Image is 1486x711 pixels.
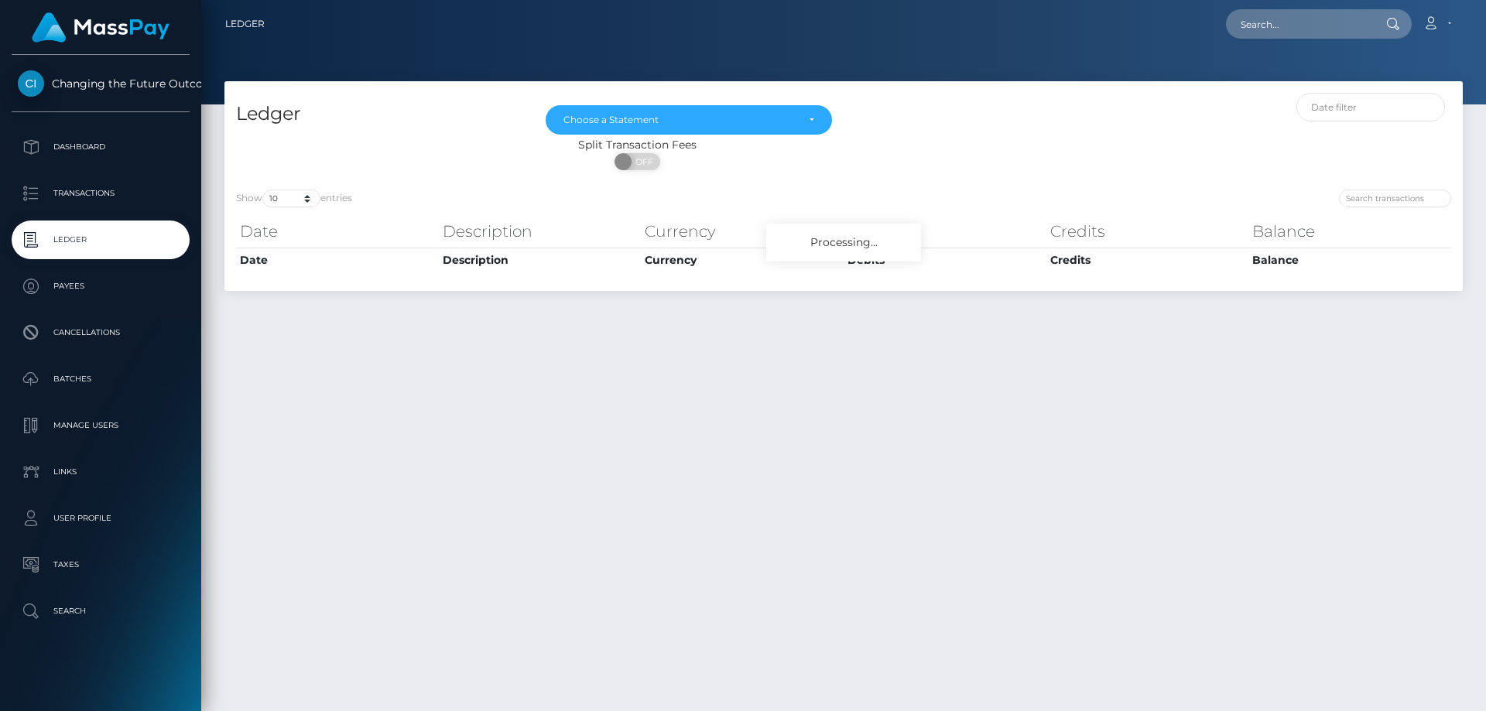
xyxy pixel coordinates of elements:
button: Choose a Statement [546,105,832,135]
p: Batches [18,367,183,391]
p: Ledger [18,228,183,251]
a: Ledger [12,220,190,259]
p: Links [18,460,183,484]
th: Balance [1248,216,1451,247]
label: Show entries [236,190,352,207]
a: Transactions [12,174,190,213]
a: Cancellations [12,313,190,352]
th: Description [439,216,642,247]
a: Links [12,453,190,491]
th: Balance [1248,248,1451,272]
th: Debits [844,216,1046,247]
span: Changing the Future Outcome Inc [12,77,190,91]
img: MassPay Logo [32,12,169,43]
a: Taxes [12,545,190,584]
a: Manage Users [12,406,190,445]
a: Ledger [225,8,265,40]
th: Description [439,248,642,272]
input: Search transactions [1339,190,1451,207]
h4: Ledger [236,101,522,128]
p: Taxes [18,553,183,576]
th: Credits [1046,248,1249,272]
img: Changing the Future Outcome Inc [18,70,44,97]
th: Date [236,216,439,247]
th: Debits [844,248,1046,272]
input: Date filter [1296,93,1446,121]
p: Cancellations [18,321,183,344]
select: Showentries [262,190,320,207]
p: Search [18,600,183,623]
p: Manage Users [18,414,183,437]
th: Currency [641,248,844,272]
p: Payees [18,275,183,298]
p: Dashboard [18,135,183,159]
th: Currency [641,216,844,247]
th: Credits [1046,216,1249,247]
div: Choose a Statement [563,114,796,126]
a: User Profile [12,499,190,538]
p: Transactions [18,182,183,205]
a: Search [12,592,190,631]
a: Batches [12,360,190,398]
a: Dashboard [12,128,190,166]
span: OFF [623,153,662,170]
p: User Profile [18,507,183,530]
input: Search... [1226,9,1371,39]
div: Processing... [766,224,921,261]
a: Payees [12,267,190,306]
th: Date [236,248,439,272]
div: Split Transaction Fees [224,137,1050,153]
